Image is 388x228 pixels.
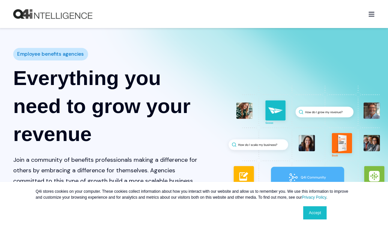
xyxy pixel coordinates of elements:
[302,195,326,200] a: Privacy Policy
[365,9,378,20] a: Open Burger Menu
[13,9,92,19] img: Q4intelligence, LLC logo
[17,49,84,59] span: Employee benefits agencies
[36,188,352,200] p: Q4i stores cookies on your computer. These cookies collect information about how you interact wit...
[13,9,92,19] a: Back to Home
[303,206,327,219] a: Accept
[13,64,205,148] h1: Everything you need to grow your revenue
[13,155,205,197] p: Join a community of benefits professionals making a difference for others by embracing a differen...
